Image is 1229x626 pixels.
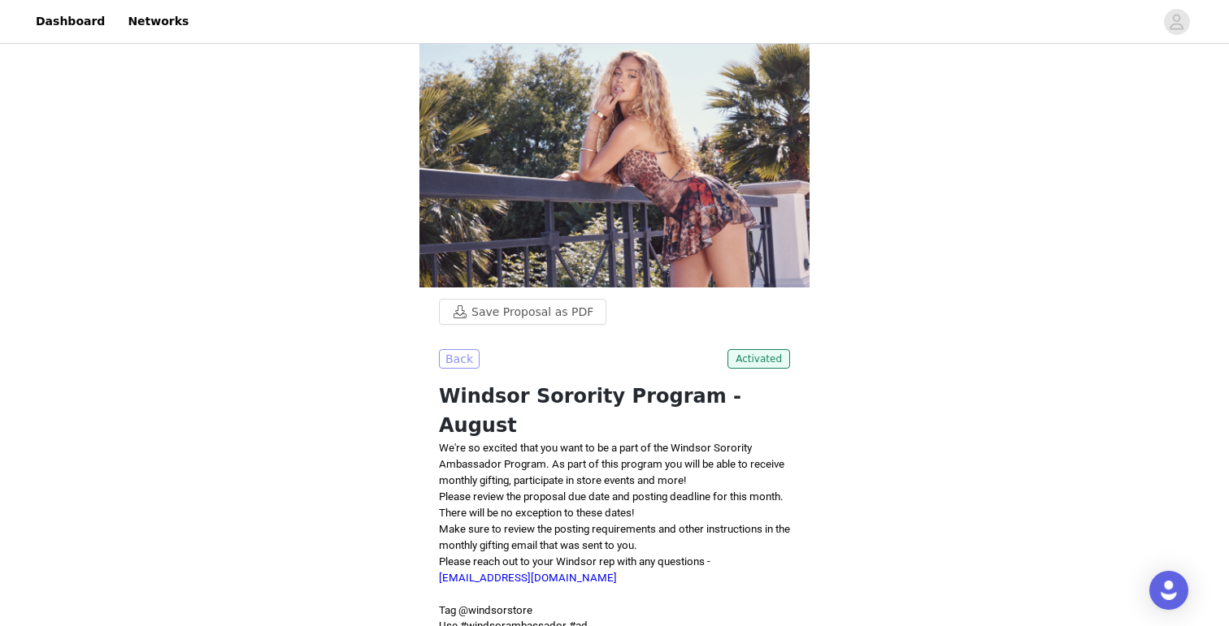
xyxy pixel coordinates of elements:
[439,523,790,551] span: Make sure to review the posting requirements and other instructions in the monthly gifting email ...
[26,3,115,40] a: Dashboard
[439,555,710,584] span: Please reach out to your Windsor rep with any questions -
[439,442,784,486] span: We're so excited that you want to be a part of the Windsor Sorority Ambassador Program. As part o...
[419,28,810,287] img: campaign image
[439,382,790,440] h1: Windsor Sorority Program - August
[439,572,617,584] a: [EMAIL_ADDRESS][DOMAIN_NAME]
[1149,571,1188,610] div: Open Intercom Messenger
[439,490,784,519] span: Please review the proposal due date and posting deadline for this month. There will be no excepti...
[439,604,532,616] span: Tag @windsorstore
[118,3,198,40] a: Networks
[1169,9,1184,35] div: avatar
[727,349,790,369] span: Activated
[439,299,606,325] button: Save Proposal as PDF
[439,349,480,369] button: Back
